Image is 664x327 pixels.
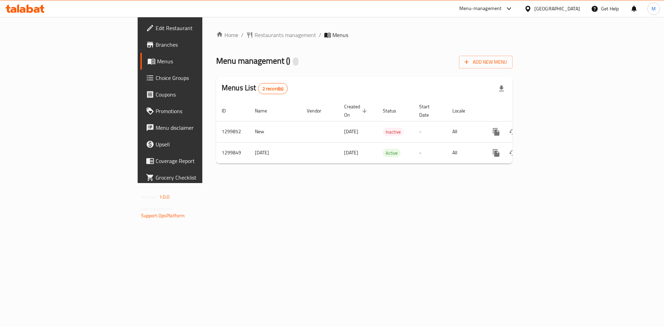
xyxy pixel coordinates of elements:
[414,142,447,163] td: -
[156,107,243,115] span: Promotions
[383,128,404,136] span: Inactive
[488,145,505,161] button: more
[452,107,474,115] span: Locale
[534,5,580,12] div: [GEOGRAPHIC_DATA]
[157,57,243,65] span: Menus
[216,53,290,69] span: Menu management ( )
[344,102,369,119] span: Created On
[156,140,243,148] span: Upsell
[156,173,243,182] span: Grocery Checklist
[505,124,521,140] button: Change Status
[156,74,243,82] span: Choice Groups
[141,211,185,220] a: Support.OpsPlatform
[255,31,316,39] span: Restaurants management
[140,53,249,70] a: Menus
[141,204,173,213] span: Get support on:
[216,31,513,39] nav: breadcrumb
[140,169,249,186] a: Grocery Checklist
[159,192,170,201] span: 1.0.0
[156,24,243,32] span: Edit Restaurant
[249,121,301,142] td: New
[344,148,358,157] span: [DATE]
[156,90,243,99] span: Coupons
[319,31,321,39] li: /
[459,56,513,69] button: Add New Menu
[141,192,158,201] span: Version:
[258,85,288,92] span: 2 record(s)
[482,100,560,121] th: Actions
[447,142,482,163] td: All
[249,142,301,163] td: [DATE]
[140,36,249,53] a: Branches
[652,5,656,12] span: M
[414,121,447,142] td: -
[488,124,505,140] button: more
[464,58,507,66] span: Add New Menu
[344,127,358,136] span: [DATE]
[222,107,235,115] span: ID
[246,31,316,39] a: Restaurants management
[222,83,288,94] h2: Menus List
[140,70,249,86] a: Choice Groups
[258,83,288,94] div: Total records count
[332,31,348,39] span: Menus
[156,124,243,132] span: Menu disclaimer
[216,100,560,164] table: enhanced table
[156,157,243,165] span: Coverage Report
[383,149,400,157] span: Active
[419,102,439,119] span: Start Date
[493,80,510,97] div: Export file
[140,136,249,153] a: Upsell
[307,107,330,115] span: Vendor
[140,103,249,119] a: Promotions
[447,121,482,142] td: All
[140,86,249,103] a: Coupons
[156,40,243,49] span: Branches
[255,107,276,115] span: Name
[140,153,249,169] a: Coverage Report
[140,119,249,136] a: Menu disclaimer
[505,145,521,161] button: Change Status
[459,4,502,13] div: Menu-management
[140,20,249,36] a: Edit Restaurant
[383,107,405,115] span: Status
